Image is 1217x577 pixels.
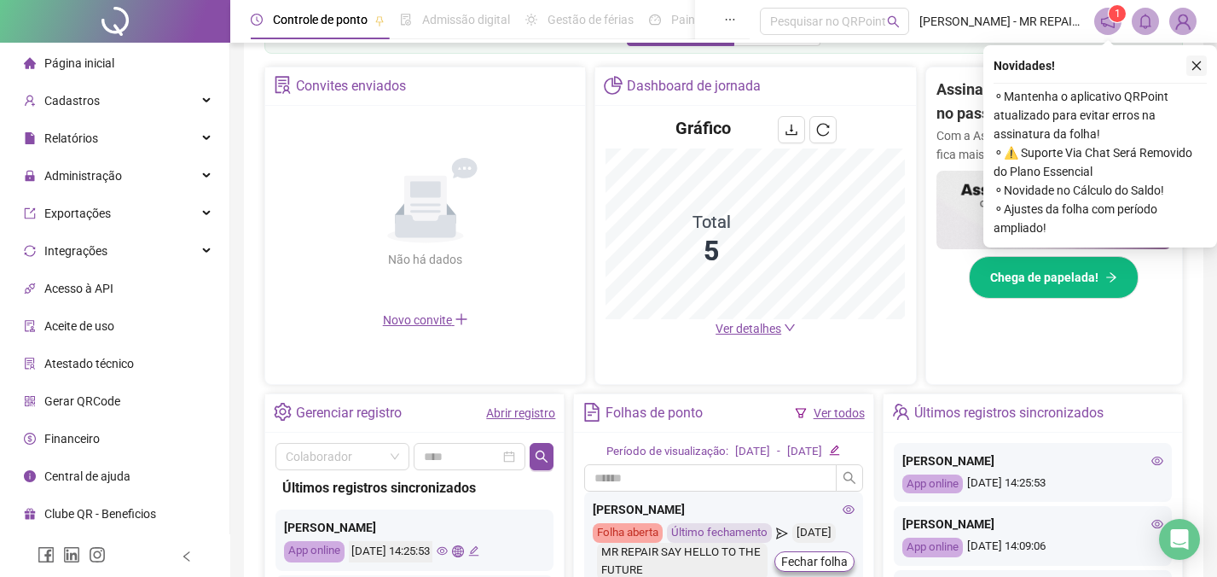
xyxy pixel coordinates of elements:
span: Gerar QRCode [44,394,120,408]
span: Controle de ponto [273,13,368,26]
span: Gestão de férias [548,13,634,26]
span: api [24,283,36,294]
a: Ver todos [814,406,865,420]
p: Com a Assinatura Digital da QR, sua gestão fica mais ágil, segura e sem papelada. [936,126,1172,164]
span: eye [437,545,448,557]
div: Não há dados [347,250,504,269]
div: [PERSON_NAME] [902,515,1163,533]
div: [PERSON_NAME] [902,452,1163,470]
div: Últimos registros sincronizados [914,399,1104,428]
span: Acesso à API [44,282,113,295]
span: filter [795,407,807,419]
div: [DATE] [787,443,822,461]
span: ⚬ Ajustes da folha com período ampliado! [994,200,1207,237]
span: Aceite de uso [44,319,114,333]
span: close [1191,60,1203,72]
span: file-done [400,14,412,26]
div: Gerenciar registro [296,399,402,428]
span: clock-circle [251,14,263,26]
span: ⚬ ⚠️ Suporte Via Chat Será Removido do Plano Essencial [994,143,1207,181]
div: Últimos registros sincronizados [282,477,547,498]
span: instagram [89,546,106,563]
a: Ver detalhes down [716,322,796,335]
span: notification [1100,14,1116,29]
span: facebook [38,546,55,563]
span: download [785,123,798,137]
span: edit [829,445,840,456]
span: send [776,523,787,543]
span: solution [24,358,36,370]
span: eye [1151,518,1163,530]
span: export [24,207,36,219]
h4: Gráfico [675,116,731,140]
span: Novidades ! [994,56,1055,75]
div: Convites enviados [296,72,406,101]
span: Novo convite [383,313,468,327]
span: sync [24,245,36,257]
div: App online [902,475,963,494]
span: [PERSON_NAME] - MR REPAIR SAY HELLO TO THE FUTURE [919,12,1084,31]
span: info-circle [24,470,36,482]
span: eye [843,504,855,516]
span: Administração [44,169,122,183]
div: [DATE] 14:25:53 [902,475,1163,494]
span: Integrações [44,244,107,258]
span: left [181,551,193,562]
span: file [24,132,36,144]
span: Relatórios [44,131,98,145]
span: Painel do DP [671,13,738,26]
span: Fechar folha [781,552,848,571]
span: edit [468,545,479,557]
a: Abrir registro [486,406,555,420]
span: solution [274,76,292,94]
span: user-add [24,95,36,107]
span: Exportações [44,207,111,220]
button: Fechar folha [774,551,855,572]
div: [DATE] [792,523,836,543]
div: Folhas de ponto [606,399,703,428]
span: audit [24,320,36,332]
sup: 1 [1109,5,1126,22]
span: sun [525,14,537,26]
h2: Assinar ponto na mão? Isso ficou no passado! [936,78,1172,126]
span: home [24,57,36,69]
span: team [892,403,910,421]
div: Open Intercom Messenger [1159,519,1200,560]
div: App online [284,541,345,562]
span: qrcode [24,395,36,407]
span: Ver detalhes [716,322,781,335]
img: banner%2F02c71560-61a6-44d4-94b9-c8ab97240462.png [936,171,1172,249]
div: App online [902,538,963,557]
span: search [535,450,548,463]
span: reload [816,123,830,137]
span: 1 [1115,8,1121,20]
span: gift [24,508,36,520]
div: - [777,443,780,461]
span: Página inicial [44,56,114,70]
span: Financeiro [44,432,100,446]
span: ⚬ Mantenha o aplicativo QRPoint atualizado para evitar erros na assinatura da folha! [994,87,1207,143]
span: eye [1151,455,1163,467]
div: [PERSON_NAME] [593,500,854,519]
span: Cadastros [44,94,100,108]
div: [PERSON_NAME] [284,518,545,537]
span: search [887,15,900,28]
span: bell [1138,14,1153,29]
span: Atestado técnico [44,357,134,370]
div: Dashboard de jornada [627,72,761,101]
span: dashboard [649,14,661,26]
span: dollar [24,433,36,445]
span: Clube QR - Beneficios [44,507,156,521]
button: Chega de papelada! [969,256,1139,299]
span: ⚬ Novidade no Cálculo do Saldo! [994,181,1207,200]
div: Folha aberta [593,523,663,543]
span: file-text [582,403,600,421]
span: pushpin [374,15,385,26]
div: [DATE] 14:09:06 [902,538,1163,557]
span: ellipsis [724,14,736,26]
div: Período de visualização: [606,443,728,461]
div: [DATE] [735,443,770,461]
span: pie-chart [604,76,622,94]
div: [DATE] 14:25:53 [349,541,432,562]
span: search [843,471,856,485]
